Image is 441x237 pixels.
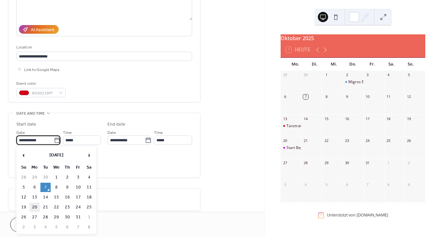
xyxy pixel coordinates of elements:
td: 13 [30,193,40,202]
div: 5 [324,182,329,187]
td: 7 [40,183,51,192]
td: 30 [62,213,72,222]
th: Su [19,163,29,172]
div: 28 [303,160,308,165]
div: 3 [365,73,370,77]
div: Event color [16,80,64,87]
div: 7 [365,182,370,187]
div: 27 [283,160,287,165]
span: Date [16,129,25,136]
div: 21 [303,138,308,143]
td: 20 [30,203,40,212]
span: Date [107,129,116,136]
td: 14 [40,193,51,202]
td: 4 [40,223,51,232]
div: Do. [343,58,363,71]
td: 3 [30,223,40,232]
div: Location [16,44,191,51]
div: 4 [386,73,391,77]
div: 25 [386,138,391,143]
td: 4 [84,173,94,182]
td: 17 [73,193,83,202]
td: 23 [62,203,72,212]
div: So. [401,58,420,71]
th: Sa [84,163,94,172]
div: 29 [324,160,329,165]
td: 24 [73,203,83,212]
div: 2 [344,73,349,77]
button: Cancel [10,217,50,232]
span: #D0021BFF [32,90,55,97]
div: Sa. [382,58,401,71]
div: 9 [344,94,349,99]
div: 11 [386,94,391,99]
td: 6 [62,223,72,232]
div: 3 [283,182,287,187]
td: 18 [84,193,94,202]
div: 13 [283,116,287,121]
span: Time [154,129,163,136]
span: Date and time [16,110,45,117]
div: 10 [365,94,370,99]
span: › [84,149,94,162]
th: Tu [40,163,51,172]
div: Mo. [286,58,305,71]
div: 24 [365,138,370,143]
div: 26 [407,138,411,143]
div: Unterstützt von [327,213,388,218]
td: 9 [62,183,72,192]
div: AI Assistant [31,27,54,33]
div: Tanztraining mit den gOLDengirls in Ebnat-Kappel [281,123,301,129]
td: 12 [19,193,29,202]
div: Start Beginner und Wiedereinsteigerkurs im Badisaal [286,145,381,151]
td: 1 [51,173,62,182]
span: Time [63,129,72,136]
td: 26 [19,213,29,222]
td: 1 [84,213,94,222]
td: 31 [73,213,83,222]
td: 5 [19,183,29,192]
div: End date [107,121,125,128]
span: ‹ [19,149,29,162]
td: 3 [73,173,83,182]
a: [DOMAIN_NAME] [357,213,388,218]
td: 15 [51,193,62,202]
td: 21 [40,203,51,212]
th: [DATE] [30,148,83,162]
div: 16 [344,116,349,121]
div: Migros Eröffnungstanzen in Nesslau ab 17 Uhr [343,79,363,85]
div: 19 [407,116,411,121]
td: 28 [19,173,29,182]
td: 7 [73,223,83,232]
div: 14 [303,116,308,121]
div: 17 [365,116,370,121]
td: 25 [84,203,94,212]
div: Start date [16,121,36,128]
td: 2 [62,173,72,182]
div: 7 [303,94,308,99]
div: 5 [407,73,411,77]
td: 29 [30,173,40,182]
div: Di. [305,58,324,71]
th: We [51,163,62,172]
div: 29 [283,73,287,77]
div: 4 [303,182,308,187]
div: Oktober 2025 [281,34,425,42]
td: 16 [62,193,72,202]
td: 28 [40,213,51,222]
td: 19 [19,203,29,212]
div: 23 [344,138,349,143]
td: 27 [30,213,40,222]
div: 12 [407,94,411,99]
div: Tanztraining mit den gOLDengirls in [GEOGRAPHIC_DATA][PERSON_NAME] [286,123,420,129]
td: 2 [19,223,29,232]
div: 20 [283,138,287,143]
td: 22 [51,203,62,212]
div: 2 [407,160,411,165]
span: Link to Google Maps [24,66,59,73]
td: 10 [73,183,83,192]
th: Fr [73,163,83,172]
div: 30 [303,73,308,77]
td: 11 [84,183,94,192]
div: 6 [344,182,349,187]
